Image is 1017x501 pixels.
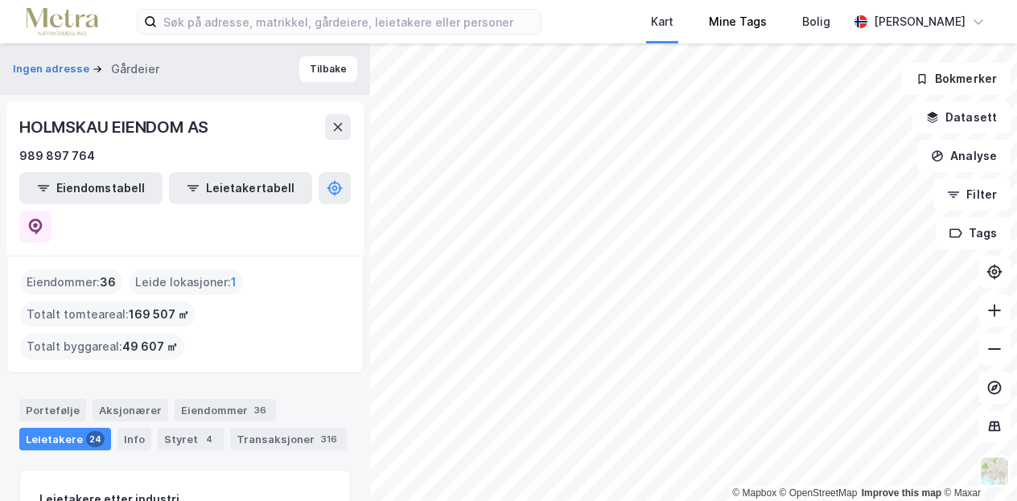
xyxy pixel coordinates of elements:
div: Totalt tomteareal : [20,302,196,327]
div: 24 [86,431,105,447]
span: 49 607 ㎡ [122,337,178,356]
button: Tags [936,217,1011,249]
div: Leietakere [19,428,111,450]
div: Mine Tags [709,12,767,31]
div: Transaksjoner [230,428,347,450]
div: HOLMSKAU EIENDOM AS [19,114,212,140]
div: Eiendommer : [20,269,122,295]
div: 36 [251,402,270,418]
a: Improve this map [862,487,941,499]
div: 989 897 764 [19,146,95,166]
div: Kontrollprogram for chat [937,424,1017,501]
div: [PERSON_NAME] [874,12,966,31]
button: Ingen adresse [13,61,93,77]
a: OpenStreetMap [780,487,858,499]
div: Eiendommer [175,399,276,421]
div: Portefølje [19,399,86,421]
input: Søk på adresse, matrikkel, gårdeiere, leietakere eller personer [157,10,541,34]
div: Styret [158,428,224,450]
span: 169 507 ㎡ [129,305,189,324]
div: 316 [318,431,340,447]
button: Filter [933,179,1011,211]
span: 36 [100,273,116,292]
div: 4 [201,431,217,447]
div: Info [117,428,151,450]
iframe: Chat Widget [937,424,1017,501]
div: Aksjonærer [93,399,168,421]
div: Bolig [802,12,830,31]
button: Datasett [912,101,1011,133]
button: Tilbake [299,56,357,82]
button: Analyse [917,140,1011,172]
div: Totalt byggareal : [20,334,184,359]
div: Kart [651,12,673,31]
button: Bokmerker [902,63,1011,95]
button: Eiendomstabell [19,172,163,204]
div: Leide lokasjoner : [129,269,243,295]
div: Gårdeier [111,60,159,79]
a: Mapbox [732,487,776,499]
span: 1 [231,273,237,292]
button: Leietakertabell [169,172,312,204]
img: metra-logo.256734c3b2bbffee19d4.png [26,8,98,36]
